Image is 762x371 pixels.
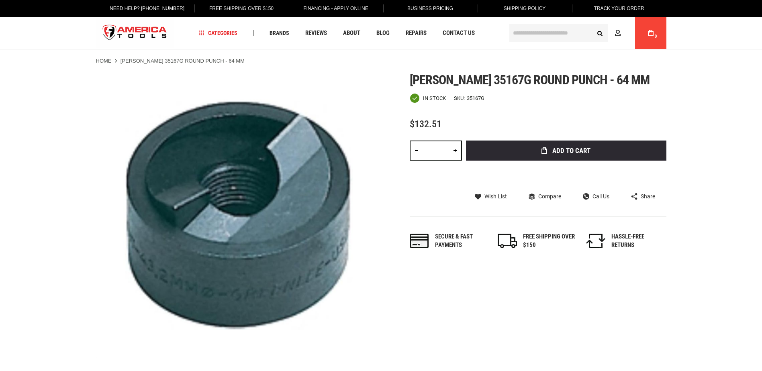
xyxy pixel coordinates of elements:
span: Contact Us [443,30,475,36]
div: HASSLE-FREE RETURNS [611,232,664,250]
span: Shipping Policy [504,6,546,11]
a: Reviews [302,28,331,39]
strong: [PERSON_NAME] 35167G ROUND PUNCH - 64 MM [121,58,245,64]
a: Wish List [475,193,507,200]
a: Blog [373,28,393,39]
img: shipping [498,234,517,248]
span: Blog [376,30,390,36]
strong: SKU [454,96,467,101]
a: About [339,28,364,39]
span: [PERSON_NAME] 35167g round punch - 64 mm [410,72,650,88]
button: Add to Cart [466,141,666,161]
span: Brands [270,30,289,36]
a: store logo [96,18,174,48]
span: About [343,30,360,36]
div: 35167G [467,96,484,101]
span: Repairs [406,30,427,36]
img: payments [410,234,429,248]
div: Secure & fast payments [435,232,487,250]
span: Share [641,194,655,199]
a: Call Us [583,193,609,200]
span: In stock [423,96,446,101]
a: Home [96,57,112,65]
iframe: Secure express checkout frame [464,163,668,186]
img: GREENLEE 35167G ROUND PUNCH - 64 MM [96,73,381,358]
a: Contact Us [439,28,478,39]
span: Wish List [484,194,507,199]
a: Categories [195,28,241,39]
a: 0 [643,17,658,49]
img: America Tools [96,18,174,48]
span: $132.51 [410,118,441,130]
span: 0 [655,34,657,39]
span: Add to Cart [552,147,590,154]
a: Repairs [402,28,430,39]
span: Compare [538,194,561,199]
a: Compare [529,193,561,200]
a: Brands [266,28,293,39]
span: Call Us [592,194,609,199]
span: Reviews [305,30,327,36]
button: Search [592,25,608,41]
img: returns [586,234,605,248]
div: FREE SHIPPING OVER $150 [523,232,575,250]
span: Categories [199,30,237,36]
div: Availability [410,93,446,103]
